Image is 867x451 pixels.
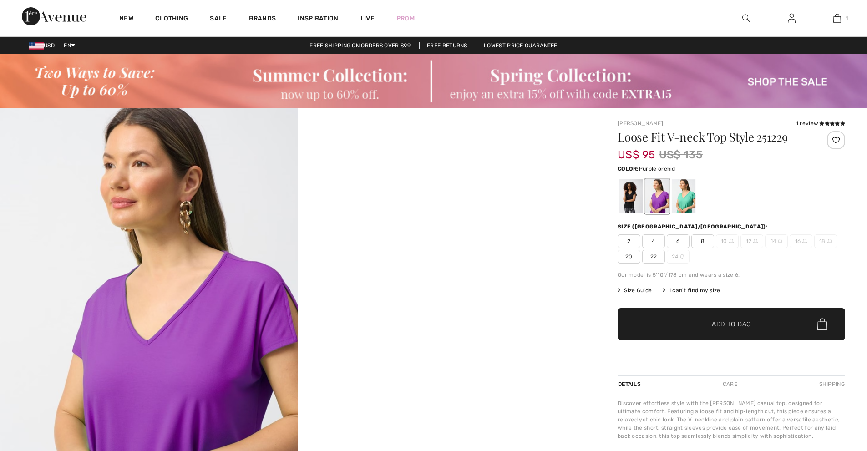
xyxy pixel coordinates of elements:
[618,139,655,161] span: US$ 95
[827,239,832,243] img: ring-m.svg
[618,376,643,392] div: Details
[298,15,338,24] span: Inspiration
[788,13,796,24] img: My Info
[618,166,639,172] span: Color:
[778,239,782,243] img: ring-m.svg
[419,42,475,49] a: Free Returns
[817,318,827,330] img: Bag.svg
[817,376,845,392] div: Shipping
[814,234,837,248] span: 18
[618,131,807,143] h1: Loose Fit V-neck Top Style 251229
[64,42,75,49] span: EN
[846,14,848,22] span: 1
[249,15,276,24] a: Brands
[639,166,675,172] span: Purple orchid
[742,13,750,24] img: search the website
[680,254,684,259] img: ring-m.svg
[619,179,643,213] div: Black
[360,14,375,23] a: Live
[645,179,669,213] div: Purple orchid
[618,399,845,440] div: Discover effortless style with the [PERSON_NAME] casual top, designed for ultimate comfort. Featu...
[477,42,565,49] a: Lowest Price Guarantee
[210,15,227,24] a: Sale
[29,42,44,50] img: US Dollar
[667,250,690,264] span: 24
[716,234,739,248] span: 10
[618,120,663,127] a: [PERSON_NAME]
[802,239,807,243] img: ring-m.svg
[781,13,803,24] a: Sign In
[790,234,812,248] span: 16
[302,42,418,49] a: Free shipping on orders over $99
[765,234,788,248] span: 14
[642,250,665,264] span: 22
[833,13,841,24] img: My Bag
[753,239,758,243] img: ring-m.svg
[740,234,763,248] span: 12
[796,119,845,127] div: 1 review
[672,179,695,213] div: Garden green
[642,234,665,248] span: 4
[663,286,720,294] div: I can't find my size
[712,319,751,329] span: Add to Bag
[659,147,703,163] span: US$ 135
[691,234,714,248] span: 8
[119,15,133,24] a: New
[29,42,58,49] span: USD
[618,223,770,231] div: Size ([GEOGRAPHIC_DATA]/[GEOGRAPHIC_DATA]):
[298,108,596,257] video: Your browser does not support the video tag.
[729,239,734,243] img: ring-m.svg
[815,13,859,24] a: 1
[618,234,640,248] span: 2
[618,250,640,264] span: 20
[396,14,415,23] a: Prom
[155,15,188,24] a: Clothing
[618,286,652,294] span: Size Guide
[618,271,845,279] div: Our model is 5'10"/178 cm and wears a size 6.
[618,308,845,340] button: Add to Bag
[22,7,86,25] img: 1ère Avenue
[715,376,745,392] div: Care
[667,234,690,248] span: 6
